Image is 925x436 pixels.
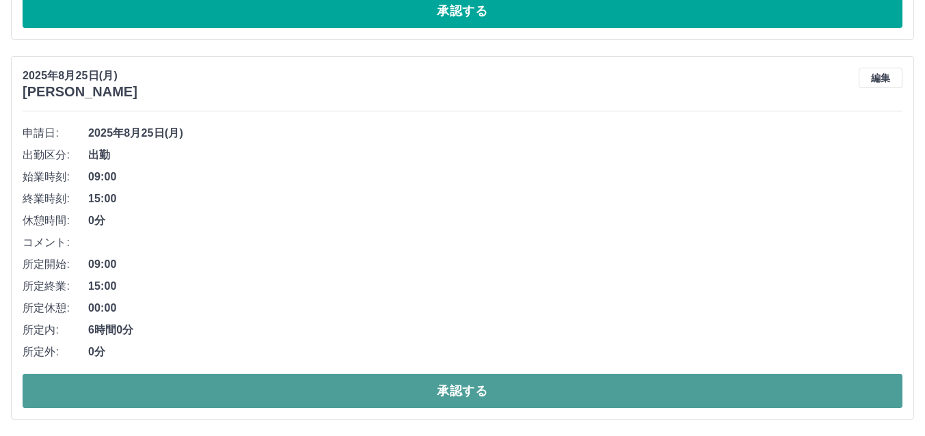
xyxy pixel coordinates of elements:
span: 09:00 [88,256,902,273]
span: 0分 [88,344,902,360]
span: 出勤区分: [23,147,88,163]
span: コメント: [23,234,88,251]
span: 0分 [88,213,902,229]
span: 休憩時間: [23,213,88,229]
span: 所定休憩: [23,300,88,316]
span: 00:00 [88,300,902,316]
h3: [PERSON_NAME] [23,84,137,100]
button: 編集 [859,68,902,88]
span: 所定終業: [23,278,88,295]
span: 所定内: [23,322,88,338]
p: 2025年8月25日(月) [23,68,137,84]
span: 出勤 [88,147,902,163]
span: 09:00 [88,169,902,185]
span: 終業時刻: [23,191,88,207]
span: 所定開始: [23,256,88,273]
span: 所定外: [23,344,88,360]
span: 始業時刻: [23,169,88,185]
button: 承認する [23,374,902,408]
span: 15:00 [88,278,902,295]
span: 6時間0分 [88,322,902,338]
span: 2025年8月25日(月) [88,125,902,141]
span: 15:00 [88,191,902,207]
span: 申請日: [23,125,88,141]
